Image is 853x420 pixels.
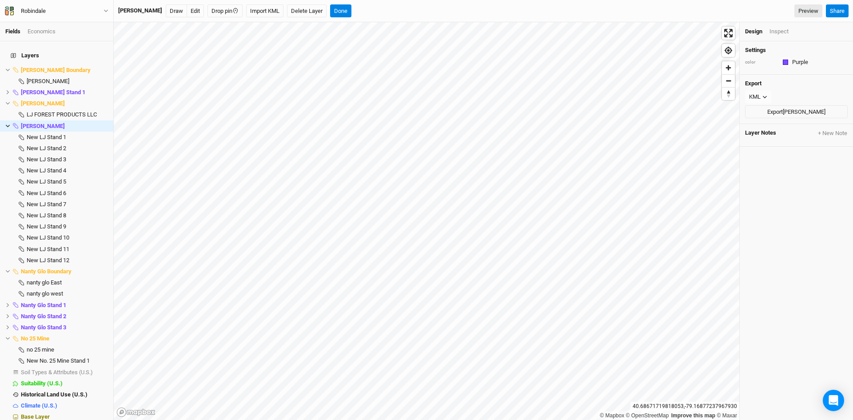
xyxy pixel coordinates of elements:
button: Find my location [722,44,735,57]
span: Suitability (U.S.) [21,380,63,387]
span: New LJ Stand 4 [27,167,66,174]
div: New LJ Stand 10 [27,234,108,241]
h4: Settings [745,47,848,54]
div: Becker Stand 1 [21,89,108,96]
span: New LJ Stand 10 [27,234,69,241]
a: Fields [5,28,20,35]
span: Nanty Glo Stand 1 [21,302,66,308]
span: New LJ Stand 1 [27,134,66,140]
button: + New Note [817,129,848,137]
div: Nanty Glo Stand 1 [21,302,108,309]
div: Open Intercom Messenger [823,390,844,411]
span: New LJ Stand 8 [27,212,66,219]
div: Becker Boundary [21,67,108,74]
div: Robindale [21,7,46,16]
span: Nanty Glo Stand 3 [21,324,66,331]
div: New No. 25 Mine Stand 1 [27,357,108,364]
span: Historical Land Use (U.S.) [21,391,88,398]
div: BECKER PAULA M [27,78,108,85]
div: Climate (U.S.) [21,402,108,409]
span: LJ FOREST PRODUCTS LLC [27,111,97,118]
div: no 25 mine [27,346,108,353]
div: New LJ Stand 11 [27,246,108,253]
div: Economics [28,28,56,36]
span: New LJ Stand 6 [27,190,66,196]
span: no 25 mine [27,346,54,353]
div: Historical Land Use (U.S.) [21,391,108,398]
span: New No. 25 Mine Stand 1 [27,357,90,364]
h4: Layers [5,47,108,64]
div: Inspect [769,28,789,36]
div: New LJ Stand 8 [27,212,108,219]
div: Nanty Glo Stand 2 [21,313,108,320]
span: Reset bearing to north [722,88,735,100]
button: Import KML [246,4,283,18]
button: Drop pin [207,4,243,18]
div: Ernest Boundary [21,100,108,107]
button: Reset bearing to north [722,87,735,100]
div: KML [749,92,761,101]
span: nanty glo west [27,290,63,297]
span: New LJ Stand 3 [27,156,66,163]
a: Maxar [717,412,737,419]
button: Draw [166,4,187,18]
button: Done [330,4,351,18]
button: Delete Layer [287,4,327,18]
div: nanty glo East [27,279,108,286]
div: Nanty Glo Stand 3 [21,324,108,331]
button: Zoom out [722,74,735,87]
div: Ernest Stands [21,123,108,130]
span: Soil Types & Attributes (U.S.) [21,369,93,376]
span: Nanty Glo Boundary [21,268,72,275]
div: New LJ Stand 5 [27,178,108,185]
a: Mapbox logo [116,407,155,417]
div: 40.68671719818053 , -79.16877237967930 [630,402,739,411]
span: Climate (U.S.) [21,402,57,409]
span: [PERSON_NAME] [27,78,69,84]
a: Improve this map [671,412,715,419]
div: New LJ Stand 9 [27,223,108,230]
span: No 25 Mine [21,335,49,342]
button: Edit [187,4,204,18]
canvas: Map [114,22,739,420]
div: New LJ Stand 2 [27,145,108,152]
h4: Export [745,80,848,87]
div: New LJ Stand 6 [27,190,108,197]
div: New LJ Stand 12 [27,257,108,264]
span: New LJ Stand 7 [27,201,66,208]
span: [PERSON_NAME] [21,123,65,129]
div: New LJ Stand 4 [27,167,108,174]
span: New LJ Stand 12 [27,257,69,264]
div: Design [745,28,762,36]
div: Suitability (U.S.) [21,380,108,387]
span: [PERSON_NAME] Boundary [21,67,91,73]
button: Share [826,4,849,18]
span: New LJ Stand 9 [27,223,66,230]
span: New LJ Stand 11 [27,246,69,252]
div: color [745,59,776,66]
div: Soil Types & Attributes (U.S.) [21,369,108,376]
a: Mapbox [600,412,624,419]
div: Ernest Stands [118,7,162,15]
a: Preview [794,4,822,18]
div: Nanty Glo Boundary [21,268,108,275]
div: New LJ Stand 3 [27,156,108,163]
button: KML [745,90,771,104]
a: OpenStreetMap [626,412,669,419]
span: Layer Notes [745,129,776,137]
div: New LJ Stand 1 [27,134,108,141]
span: Zoom out [722,75,735,87]
button: Export[PERSON_NAME] [745,105,848,119]
span: Base Layer [21,413,50,420]
div: New LJ Stand 7 [27,201,108,208]
span: nanty glo East [27,279,62,286]
button: Zoom in [722,61,735,74]
div: LJ FOREST PRODUCTS LLC [27,111,108,118]
div: Purple [792,58,808,66]
button: Enter fullscreen [722,27,735,40]
span: Nanty Glo Stand 2 [21,313,66,320]
span: New LJ Stand 2 [27,145,66,152]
